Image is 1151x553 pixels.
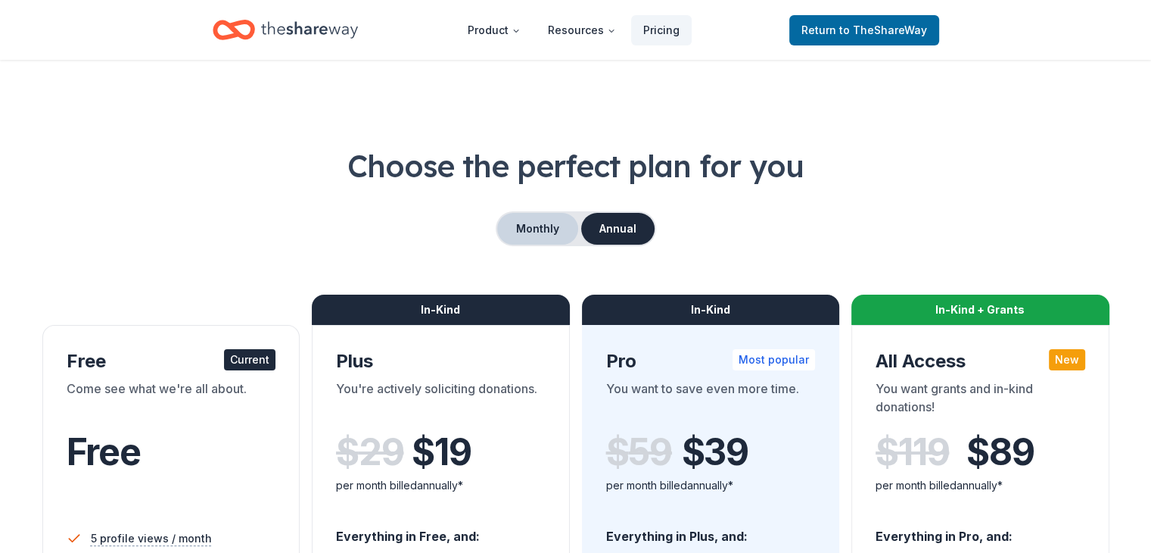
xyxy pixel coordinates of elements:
[1049,349,1085,370] div: New
[682,431,748,473] span: $ 39
[733,349,815,370] div: Most popular
[91,530,212,548] span: 5 profile views / month
[876,476,1085,495] div: per month billed annually*
[67,430,141,474] span: Free
[224,349,275,370] div: Current
[36,145,1115,187] h1: Choose the perfect plan for you
[582,295,840,325] div: In-Kind
[631,15,692,45] a: Pricing
[606,514,816,546] div: Everything in Plus, and:
[581,213,655,245] button: Annual
[801,21,927,39] span: Return
[789,15,939,45] a: Returnto TheShareWay
[876,514,1085,546] div: Everything in Pro, and:
[606,380,816,422] div: You want to save even more time.
[412,431,471,473] span: $ 19
[312,295,570,325] div: In-Kind
[336,476,546,495] div: per month billed annually*
[966,431,1034,473] span: $ 89
[851,295,1109,325] div: In-Kind + Grants
[876,349,1085,373] div: All Access
[67,380,276,422] div: Come see what we're all about.
[67,349,276,373] div: Free
[336,380,546,422] div: You're actively soliciting donations.
[456,12,692,48] nav: Main
[839,23,927,36] span: to TheShareWay
[456,15,533,45] button: Product
[606,476,816,495] div: per month billed annually*
[536,15,628,45] button: Resources
[213,12,358,48] a: Home
[497,213,578,245] button: Monthly
[336,514,546,546] div: Everything in Free, and:
[606,349,816,373] div: Pro
[336,349,546,373] div: Plus
[876,380,1085,422] div: You want grants and in-kind donations!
